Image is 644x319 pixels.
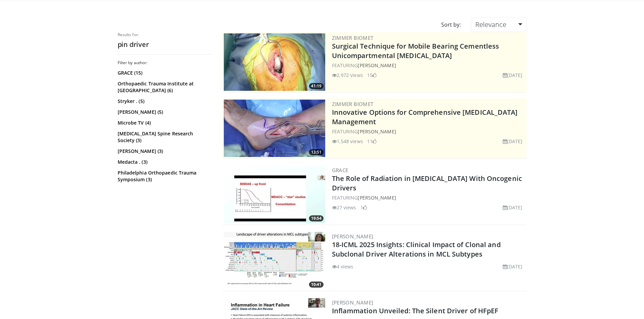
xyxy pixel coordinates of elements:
[332,34,374,41] a: Zimmer Biomet
[332,62,525,69] div: FEATURING
[332,174,522,192] a: The Role of Radiation in [MEDICAL_DATA] With Oncogenic Drivers
[332,108,518,126] a: Innovative Options for Comprehensive [MEDICAL_DATA] Management
[332,72,363,79] li: 2,972 views
[436,17,466,32] div: Sort by:
[309,83,324,89] span: 41:19
[360,204,367,211] li: 1
[358,128,396,135] a: [PERSON_NAME]
[475,20,506,29] span: Relevance
[503,263,523,270] li: [DATE]
[118,32,212,37] p: Results for:
[224,100,325,157] a: 13:51
[118,109,211,115] a: [PERSON_NAME] (5)
[118,60,212,65] h3: Filter by author:
[367,138,377,145] li: 11
[367,72,377,79] li: 15
[332,240,501,259] a: 18-ICML 2025 Insights: Clinical Impact of Clonal and Subclonal Driver Alterations in MCL Subtypes
[309,282,324,288] span: 10:41
[118,80,211,94] a: Orthopaedic Trauma Institute at [GEOGRAPHIC_DATA] (6)
[224,33,325,91] a: 41:19
[224,232,325,289] img: 6fc34f05-0385-4671-bb3d-4c7fb59dd8c0.300x170_q85_crop-smart_upscale.jpg
[332,42,499,60] a: Surgical Technique for Mobile Bearing Cementless Unicompartmental [MEDICAL_DATA]
[332,233,374,240] a: [PERSON_NAME]
[118,148,211,155] a: [PERSON_NAME] (3)
[118,98,211,105] a: Stryker . (5)
[118,119,211,126] a: Microbe TV (4)
[332,306,499,315] a: Inflammation Unveiled: The Silent Driver of HFpEF
[332,204,356,211] li: 27 views
[358,62,396,69] a: [PERSON_NAME]
[503,138,523,145] li: [DATE]
[118,159,211,165] a: Medacta . (3)
[332,128,525,135] div: FEATURING
[332,194,525,201] div: FEATURING
[503,72,523,79] li: [DATE]
[224,100,325,157] img: ce164293-0bd9-447d-b578-fc653e6584c8.300x170_q85_crop-smart_upscale.jpg
[332,138,363,145] li: 1,548 views
[309,149,324,155] span: 13:51
[118,130,211,144] a: [MEDICAL_DATA] Spine Research Society (3)
[332,263,354,270] li: 4 views
[332,101,374,107] a: Zimmer Biomet
[118,40,212,49] h2: pin driver
[118,70,211,76] a: GRACE (15)
[332,299,374,306] a: [PERSON_NAME]
[471,17,526,32] a: Relevance
[224,232,325,289] a: 10:41
[503,204,523,211] li: [DATE]
[118,169,211,183] a: Philadelphia Orthopaedic Trauma Symposium (3)
[332,167,349,174] a: GRACE
[224,166,325,223] a: 19:54
[224,166,325,223] img: 58be6547-46af-4b8c-9fc4-e82d10c8fc63.300x170_q85_crop-smart_upscale.jpg
[224,33,325,91] img: e9ed289e-2b85-4599-8337-2e2b4fe0f32a.300x170_q85_crop-smart_upscale.jpg
[358,194,396,201] a: [PERSON_NAME]
[309,215,324,221] span: 19:54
